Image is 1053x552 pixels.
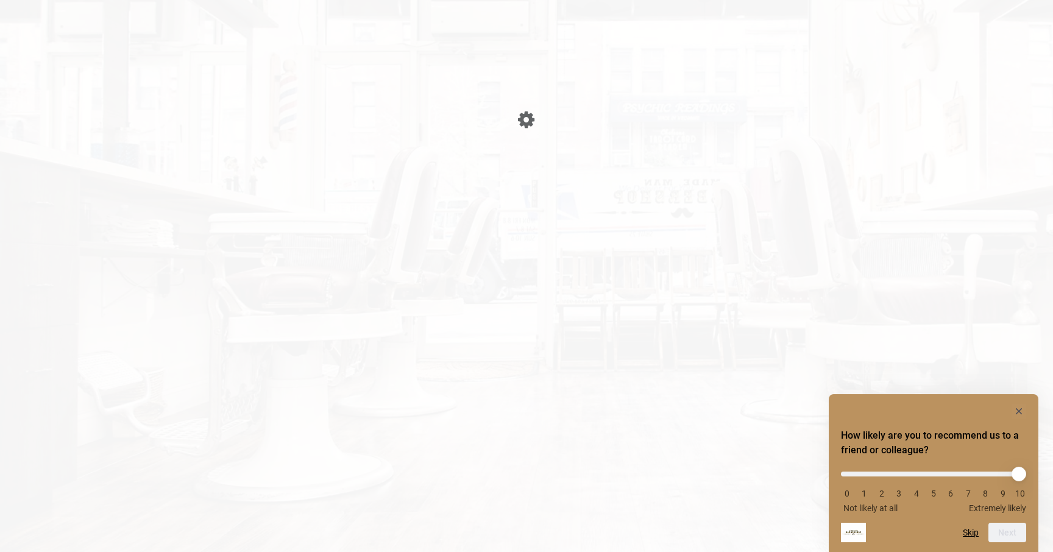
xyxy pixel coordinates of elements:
li: 6 [945,489,957,498]
li: 4 [910,489,923,498]
li: 7 [962,489,974,498]
div: How likely are you to recommend us to a friend or colleague? Select an option from 0 to 10, with ... [841,462,1026,513]
li: 2 [876,489,888,498]
span: Not likely at all [843,503,898,513]
li: 9 [997,489,1009,498]
button: Skip [963,528,979,537]
h2: How likely are you to recommend us to a friend or colleague? Select an option from 0 to 10, with ... [841,428,1026,458]
li: 5 [927,489,940,498]
li: 0 [841,489,853,498]
button: Hide survey [1012,404,1026,419]
span: Extremely likely [969,503,1026,513]
li: 8 [979,489,991,498]
button: Next question [988,523,1026,542]
div: How likely are you to recommend us to a friend or colleague? Select an option from 0 to 10, with ... [841,404,1026,542]
li: 10 [1014,489,1026,498]
li: 3 [893,489,905,498]
li: 1 [858,489,870,498]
